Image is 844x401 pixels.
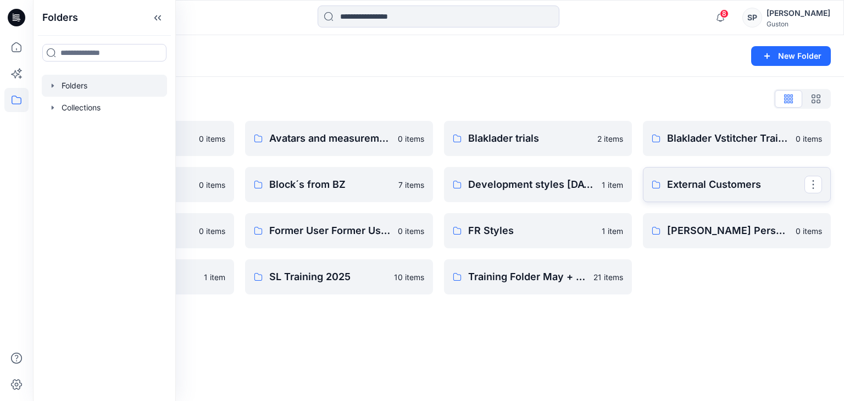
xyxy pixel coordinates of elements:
p: 7 items [398,179,424,191]
p: Development styles [DATE] [468,177,595,192]
p: 0 items [796,133,822,144]
a: Blaklader trials2 items [444,121,632,156]
p: 0 items [199,133,225,144]
p: 1 item [602,179,623,191]
a: Development styles [DATE]1 item [444,167,632,202]
a: FR Styles1 item [444,213,632,248]
p: 1 item [204,271,225,283]
a: Avatars and measurement lists0 items [245,121,433,156]
p: 21 items [593,271,623,283]
a: External Customers [643,167,831,202]
p: Avatars and measurement lists [269,131,391,146]
button: New Folder [751,46,831,66]
p: 0 items [199,225,225,237]
p: 0 items [796,225,822,237]
p: Blaklader trials [468,131,591,146]
p: Training Folder May + [DATE] [468,269,587,285]
a: Block´s from BZ7 items [245,167,433,202]
div: [PERSON_NAME] [767,7,830,20]
a: SL Training 202510 items [245,259,433,294]
a: Training Folder May + [DATE]21 items [444,259,632,294]
p: 0 items [199,179,225,191]
div: SP [742,8,762,27]
a: Blaklader Vstitcher Training0 items [643,121,831,156]
a: [PERSON_NAME] Personal Zone0 items [643,213,831,248]
a: Former User Former User's Personal Zone0 items [245,213,433,248]
p: 0 items [398,225,424,237]
div: Guston [767,20,830,28]
p: 1 item [602,225,623,237]
p: Former User Former User's Personal Zone [269,223,391,238]
p: Blaklader Vstitcher Training [667,131,789,146]
p: [PERSON_NAME] Personal Zone [667,223,789,238]
p: Block´s from BZ [269,177,392,192]
p: External Customers [667,177,804,192]
p: SL Training 2025 [269,269,387,285]
span: 8 [720,9,729,18]
p: FR Styles [468,223,595,238]
p: 2 items [597,133,623,144]
p: 10 items [394,271,424,283]
p: 0 items [398,133,424,144]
